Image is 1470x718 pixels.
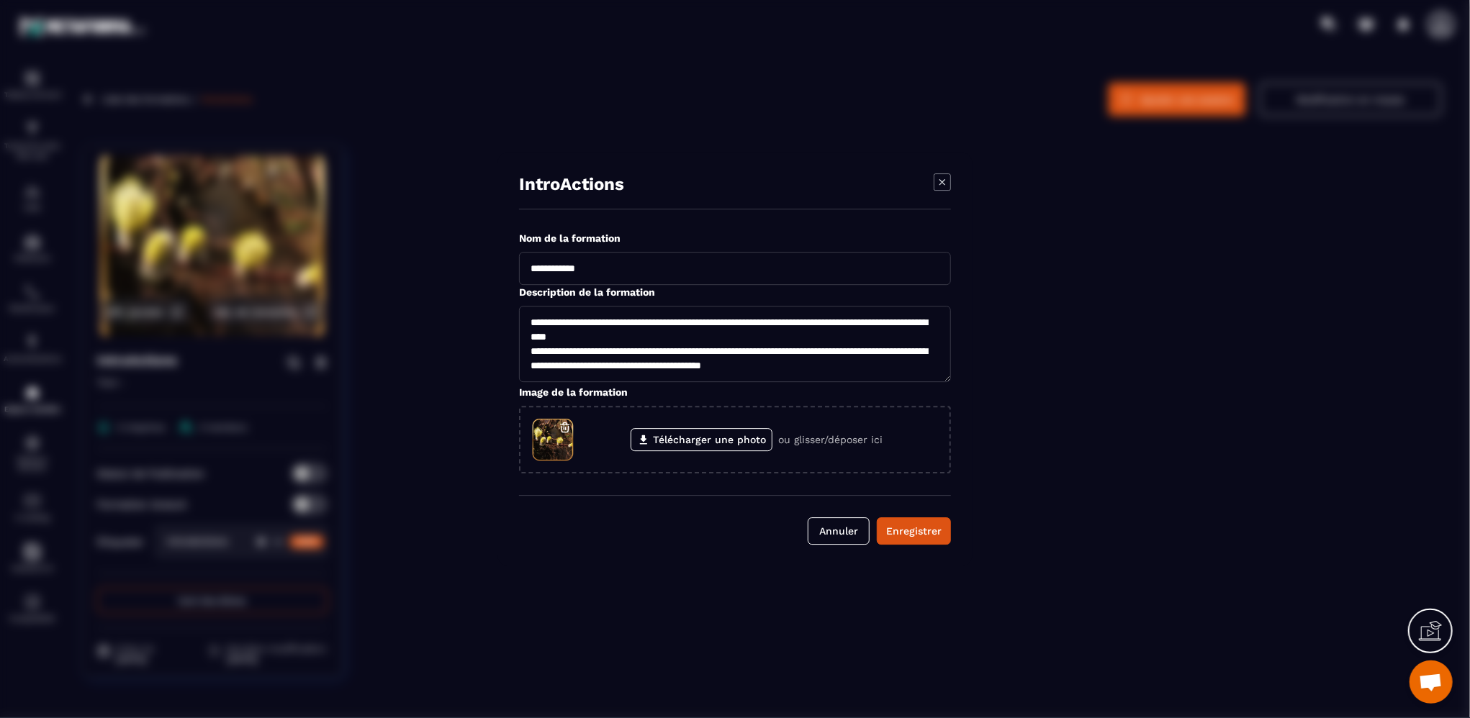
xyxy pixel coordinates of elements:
div: Ouvrir le chat [1410,660,1453,704]
label: Image de la formation [519,386,628,398]
p: ou glisser/déposer ici [778,434,883,445]
div: Enregistrer [886,524,942,538]
button: Enregistrer [877,517,951,545]
label: Nom de la formation [519,232,621,244]
label: Description de la formation [519,286,655,298]
button: Annuler [808,517,870,545]
p: IntroActions [519,174,624,194]
label: Télécharger une photo [631,428,772,451]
